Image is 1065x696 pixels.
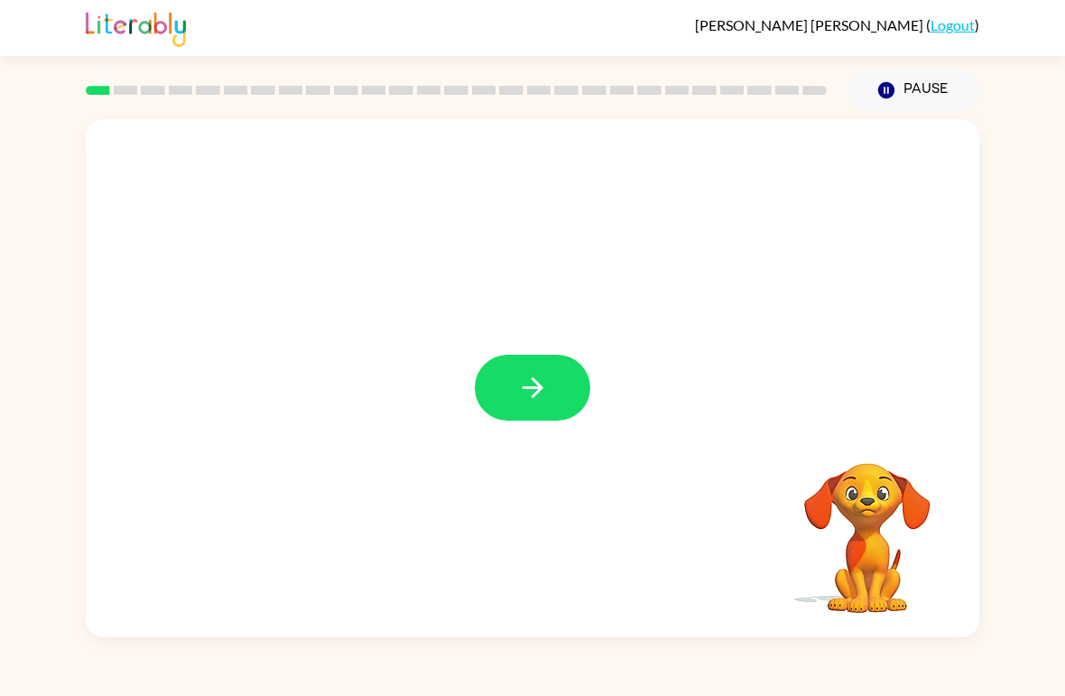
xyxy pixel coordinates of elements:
div: ( ) [695,16,979,33]
a: Logout [931,16,975,33]
span: [PERSON_NAME] [PERSON_NAME] [695,16,926,33]
video: Your browser must support playing .mp4 files to use Literably. Please try using another browser. [777,435,958,616]
button: Pause [848,70,979,111]
img: Literably [86,7,186,47]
